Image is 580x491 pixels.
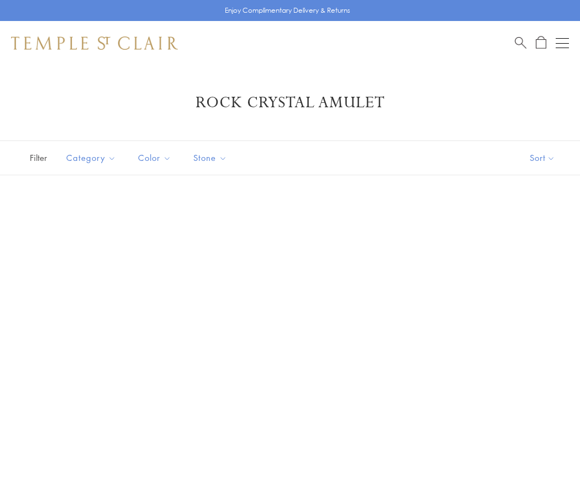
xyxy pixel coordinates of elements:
[28,93,552,113] h1: Rock Crystal Amulet
[225,5,350,16] p: Enjoy Complimentary Delivery & Returns
[58,145,124,170] button: Category
[185,145,235,170] button: Stone
[11,36,178,50] img: Temple St. Clair
[188,151,235,165] span: Stone
[536,36,546,50] a: Open Shopping Bag
[130,145,180,170] button: Color
[505,141,580,175] button: Show sort by
[556,36,569,50] button: Open navigation
[133,151,180,165] span: Color
[515,36,526,50] a: Search
[61,151,124,165] span: Category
